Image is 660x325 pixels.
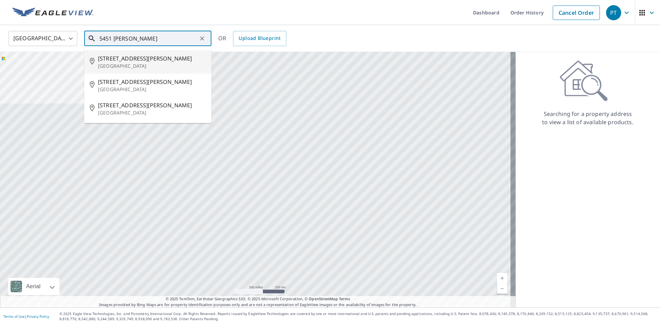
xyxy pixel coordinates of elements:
[218,31,286,46] div: OR
[98,101,206,109] span: [STREET_ADDRESS][PERSON_NAME]
[9,29,77,48] div: [GEOGRAPHIC_DATA]
[98,54,206,63] span: [STREET_ADDRESS][PERSON_NAME]
[98,109,206,116] p: [GEOGRAPHIC_DATA]
[497,273,507,283] a: Current Level 5, Zoom In
[27,314,49,319] a: Privacy Policy
[98,63,206,69] p: [GEOGRAPHIC_DATA]
[98,86,206,93] p: [GEOGRAPHIC_DATA]
[497,283,507,294] a: Current Level 5, Zoom Out
[12,8,93,18] img: EV Logo
[542,110,634,126] p: Searching for a property address to view a list of available products.
[166,296,350,302] span: © 2025 TomTom, Earthstar Geographics SIO, © 2025 Microsoft Corporation, ©
[24,278,43,295] div: Aerial
[3,314,25,319] a: Terms of Use
[233,31,286,46] a: Upload Blueprint
[8,278,59,295] div: Aerial
[98,78,206,86] span: [STREET_ADDRESS][PERSON_NAME]
[339,296,350,301] a: Terms
[99,29,197,48] input: Search by address or latitude-longitude
[606,5,621,20] div: PT
[3,314,49,318] p: |
[309,296,338,301] a: OpenStreetMap
[239,34,280,43] span: Upload Blueprint
[197,34,207,43] button: Clear
[59,311,657,322] p: © 2025 Eagle View Technologies, Inc. and Pictometry International Corp. All Rights Reserved. Repo...
[553,6,600,20] a: Cancel Order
